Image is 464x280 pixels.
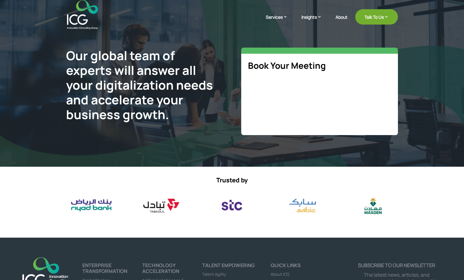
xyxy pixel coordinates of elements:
iframe: Chat Widget [433,251,464,280]
div: 6 / 17 [136,195,187,216]
h4: Quick links [271,262,352,271]
a: About ICG [271,271,289,277]
a: Services [266,14,294,29]
span: Our global team of experts will answer all your digitalization needs and accelerate your business... [66,47,213,123]
p: Trusted by [66,177,398,184]
div: 9 / 17 [348,195,398,216]
a: Talk To Us [355,9,398,25]
a: Talent Agility [202,271,226,277]
img: sabic logo [277,195,328,216]
div: 8 / 17 [277,195,328,216]
h4: ENTERPRISE TRANSFORMATION [82,262,142,277]
img: maaden logo [348,195,398,216]
a: Insights [301,14,328,29]
img: stc logo [207,195,257,216]
img: tabadul logo [136,195,187,216]
div: 5 / 17 [66,195,116,216]
img: riyad bank [66,195,116,216]
h5: Book Your Meeting [248,60,391,74]
iframe: Form 0 [248,82,391,128]
h4: TECHNOLOGY ACCELERATION [142,262,202,277]
p: Subscribe to our newsletter [352,262,441,268]
a: About [336,15,348,29]
div: 7 / 17 [207,195,257,216]
h4: Talent Empowering [202,262,262,271]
